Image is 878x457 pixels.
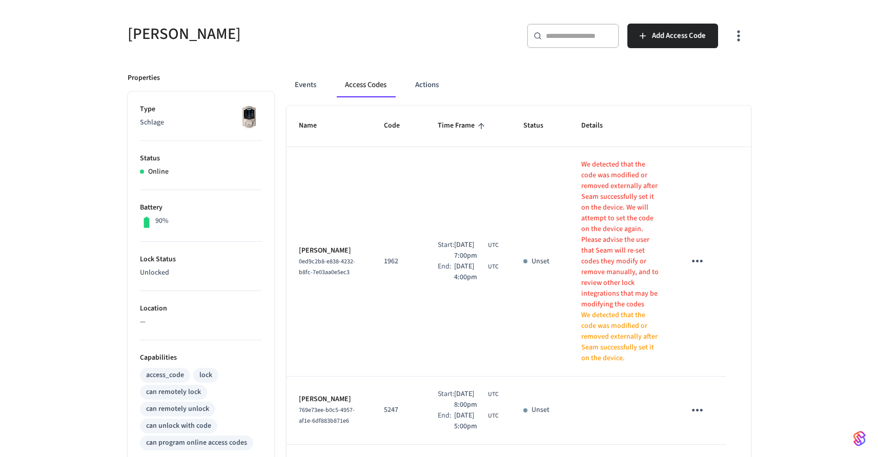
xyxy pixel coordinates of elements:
[337,73,395,97] button: Access Codes
[287,73,324,97] button: Events
[454,389,498,410] div: Africa/Abidjan
[155,216,169,226] p: 90%
[146,438,247,448] div: can program online access codes
[140,202,262,213] p: Battery
[299,118,330,134] span: Name
[438,118,488,134] span: Time Frame
[384,256,413,267] p: 1962
[299,257,355,277] span: 0ed9c2b8-e838-4232-b8fc-7e03aa0e5ec3
[146,370,184,381] div: access_code
[146,421,211,431] div: can unlock with code
[140,352,262,363] p: Capabilities
[488,411,499,421] span: UTC
[140,117,262,128] p: Schlage
[199,370,212,381] div: lock
[454,389,485,410] span: [DATE] 8:00pm
[384,118,413,134] span: Code
[438,410,454,432] div: End:
[454,261,498,283] div: Africa/Abidjan
[299,406,355,425] span: 769e73ee-b0c5-4957-af1e-6df883b871e6
[140,153,262,164] p: Status
[128,73,160,84] p: Properties
[140,303,262,314] p: Location
[488,390,499,399] span: UTC
[407,73,447,97] button: Actions
[236,104,262,130] img: Schlage Sense Smart Deadbolt with Camelot Trim, Front
[140,267,262,278] p: Unlocked
[454,410,498,432] div: Africa/Abidjan
[581,310,661,364] p: We detected that the code was modified or removed externally after Seam successfully set it on th...
[532,405,549,416] p: Unset
[384,405,413,416] p: 5247
[488,262,499,272] span: UTC
[140,254,262,265] p: Lock Status
[438,389,454,410] div: Start:
[454,240,485,261] span: [DATE] 7:00pm
[523,118,557,134] span: Status
[140,317,262,327] p: —
[148,167,169,177] p: Online
[532,256,549,267] p: Unset
[652,29,706,43] span: Add Access Code
[438,240,454,261] div: Start:
[128,24,433,45] h5: [PERSON_NAME]
[146,404,209,414] div: can remotely unlock
[581,159,661,310] p: We detected that the code was modified or removed externally after Seam successfully set it on th...
[438,261,454,283] div: End:
[299,245,360,256] p: [PERSON_NAME]
[140,104,262,115] p: Type
[853,430,866,447] img: SeamLogoGradient.69752ec5.svg
[488,241,499,250] span: UTC
[299,394,360,405] p: [PERSON_NAME]
[581,118,616,134] span: Details
[454,261,485,283] span: [DATE] 4:00pm
[627,24,718,48] button: Add Access Code
[454,410,485,432] span: [DATE] 5:00pm
[287,73,751,97] div: ant example
[454,240,498,261] div: Africa/Abidjan
[146,387,201,398] div: can remotely lock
